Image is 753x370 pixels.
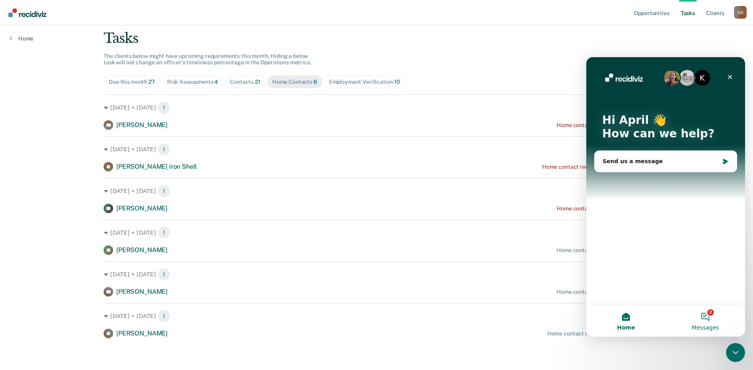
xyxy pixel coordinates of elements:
div: Risk Assessments [167,79,218,85]
span: 1 [158,185,170,197]
span: 27 [148,79,155,85]
div: Employment Verification [329,79,400,85]
div: Due this month [109,79,155,85]
div: C A [734,6,747,19]
span: 1 [158,101,170,114]
button: Profile dropdown button [734,6,747,19]
span: 21 [255,79,260,85]
span: 1 [158,310,170,322]
span: [PERSON_NAME] [116,204,168,212]
div: Contacts [230,79,260,85]
div: Home contact recommended [DATE] [557,247,649,254]
a: Home [10,35,33,42]
span: 4 [214,79,218,85]
div: [DATE] • [DATE] 1 [104,101,649,114]
div: Home contact recommended [DATE] [557,205,649,212]
div: Home contact recommended [DATE] [557,289,649,295]
div: Home Contacts [272,79,317,85]
span: 1 [158,226,170,239]
div: [DATE] • [DATE] 1 [104,185,649,197]
div: [DATE] • [DATE] 1 [104,143,649,156]
span: [PERSON_NAME] [116,330,168,337]
span: [PERSON_NAME] Iron Shell [116,163,197,170]
img: Recidiviz [8,8,46,17]
div: Home contact recommended a month ago [542,164,649,170]
span: [PERSON_NAME] [116,121,168,129]
span: 1 [158,143,170,156]
iframe: Intercom live chat [726,343,745,362]
div: [DATE] • [DATE] 1 [104,268,649,281]
span: [PERSON_NAME] [116,288,168,295]
span: The clients below might have upcoming requirements this month. Hiding a below task will not chang... [104,53,311,66]
span: 10 [394,79,400,85]
div: Tasks [104,30,649,46]
span: 6 [314,79,317,85]
span: 1 [158,268,170,281]
span: [PERSON_NAME] [116,246,168,254]
div: Home contact recommended in a month [547,330,649,337]
div: [DATE] • [DATE] 1 [104,310,649,322]
div: Home contact recommended [DATE] [557,122,649,129]
div: [DATE] • [DATE] 1 [104,226,649,239]
iframe: Intercom live chat [586,57,745,337]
